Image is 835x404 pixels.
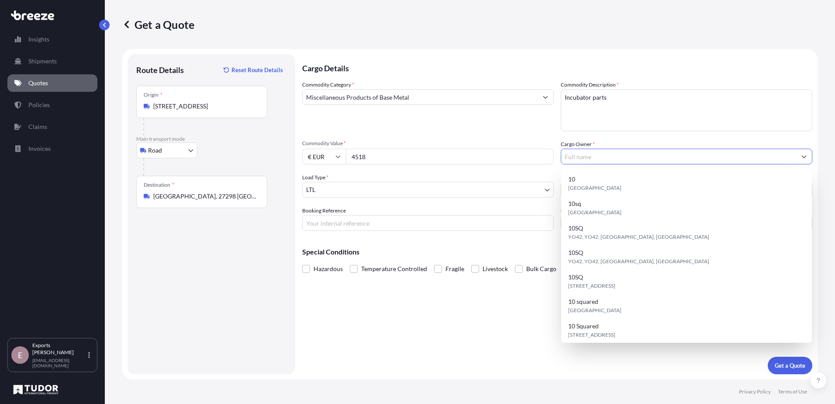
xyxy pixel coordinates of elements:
input: Full name [561,149,796,164]
p: Privacy Policy [739,388,771,395]
span: 10SQ [568,224,583,233]
input: Your internal reference [302,215,554,231]
span: E [18,351,22,359]
span: Commodity Value [302,140,554,147]
p: Get a Quote [775,361,805,370]
p: Route Details [136,65,184,75]
p: Claims [28,122,47,131]
span: Fragile [445,262,464,275]
p: Insights [28,35,49,44]
span: LTL [306,185,315,194]
span: Bulk Cargo [526,262,556,275]
input: Type amount [346,149,554,164]
div: Origin [144,91,162,98]
input: Select a commodity type [303,89,538,105]
p: Shipments [28,57,57,66]
span: 10 Squared [568,322,599,331]
label: Cargo Owner [561,140,595,149]
label: Commodity Description [561,80,619,89]
span: Livestock [483,262,508,275]
input: Destination [153,192,256,201]
p: Reset Route Details [231,66,283,74]
span: [GEOGRAPHIC_DATA] [568,184,621,192]
span: 10sq [568,199,581,208]
span: [STREET_ADDRESS] [568,282,615,290]
div: Destination [144,181,174,188]
p: Terms of Use [778,388,807,395]
span: 10SQ [568,248,583,257]
span: Freight Cost [561,173,812,180]
label: Booking Reference [302,206,346,215]
span: Temperature Controlled [361,262,427,275]
label: Commodity Category [302,80,354,89]
span: [STREET_ADDRESS] [568,331,615,339]
span: 10 [568,175,575,184]
p: Special Conditions [302,248,812,255]
input: Enter name [561,215,812,231]
span: 10 squared [568,297,598,306]
p: Cargo Details [302,54,812,80]
p: Policies [28,101,50,109]
span: YO42, YO42, [GEOGRAPHIC_DATA], [GEOGRAPHIC_DATA] [568,257,709,266]
p: Main transport mode [136,136,286,143]
p: Invoices [28,144,51,153]
span: Load Type [302,173,328,182]
p: Quotes [28,79,48,87]
span: [GEOGRAPHIC_DATA] [568,208,621,217]
label: Carrier Name [561,206,592,215]
span: Road [148,146,162,155]
p: Exports [PERSON_NAME] [32,342,86,356]
button: Select transport [136,143,197,158]
button: Show suggestions [538,89,553,105]
span: [GEOGRAPHIC_DATA] [568,306,621,315]
input: Origin [153,102,256,111]
p: [EMAIL_ADDRESS][DOMAIN_NAME] [32,358,86,368]
img: organization-logo [11,383,61,397]
button: Show suggestions [796,149,812,164]
span: YO42, YO42, [GEOGRAPHIC_DATA], [GEOGRAPHIC_DATA] [568,233,709,241]
p: Get a Quote [122,17,194,31]
span: 10SQ [568,273,583,282]
span: Hazardous [314,262,343,275]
